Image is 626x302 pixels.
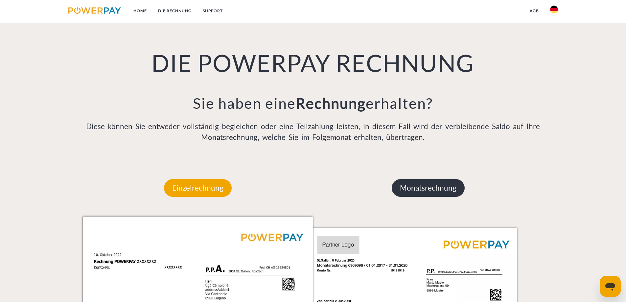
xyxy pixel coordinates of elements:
[164,179,232,197] p: Einzelrechnung
[550,6,558,13] img: de
[83,121,544,143] p: Diese können Sie entweder vollständig begleichen oder eine Teilzahlung leisten, in diesem Fall wi...
[83,48,544,78] h1: DIE POWERPAY RECHNUNG
[392,179,465,197] p: Monatsrechnung
[68,7,121,14] img: logo-powerpay.svg
[197,5,228,17] a: SUPPORT
[128,5,152,17] a: Home
[524,5,545,17] a: agb
[152,5,197,17] a: DIE RECHNUNG
[83,94,544,112] h3: Sie haben eine erhalten?
[296,94,366,112] b: Rechnung
[600,276,621,297] iframe: Schaltfläche zum Öffnen des Messaging-Fensters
